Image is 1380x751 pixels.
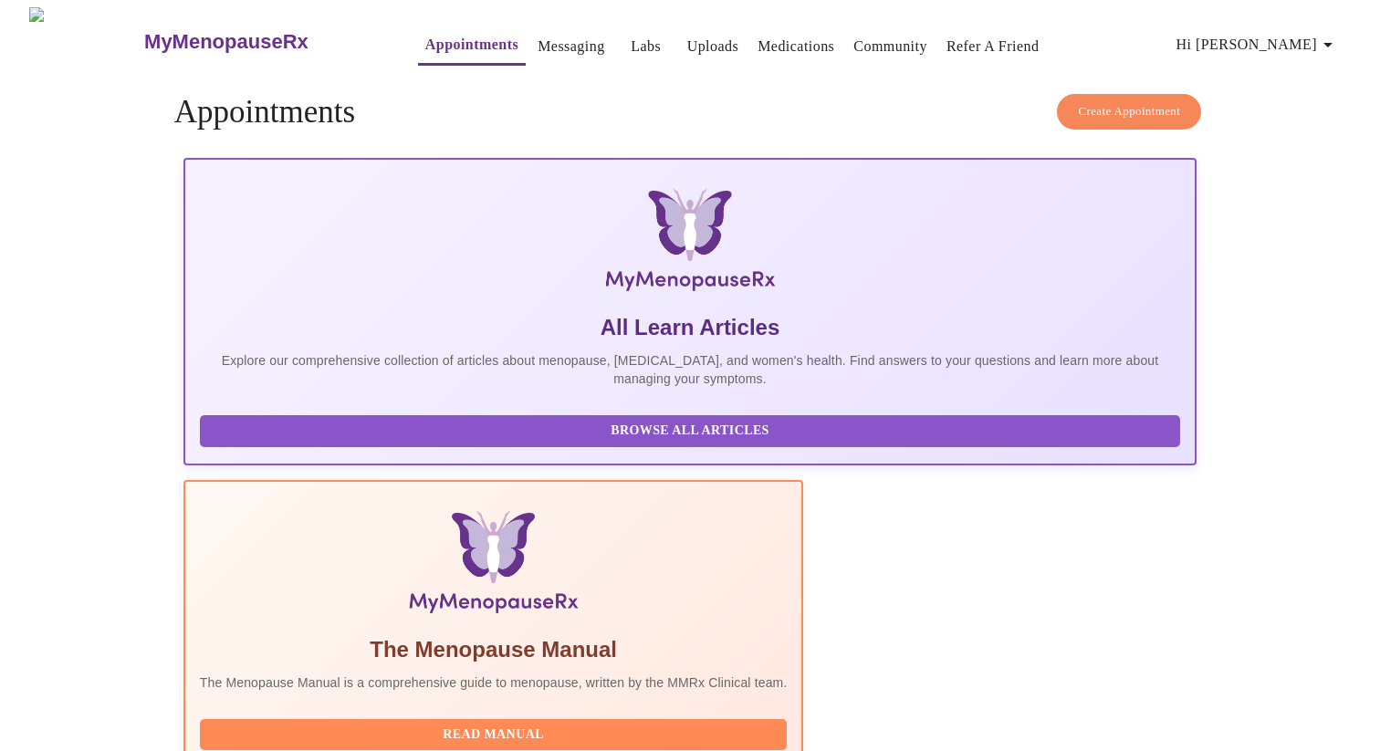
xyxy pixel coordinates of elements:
[631,34,661,59] a: Labs
[939,28,1047,65] button: Refer a Friend
[853,34,927,59] a: Community
[200,635,788,664] h5: The Menopause Manual
[200,673,788,692] p: The Menopause Manual is a comprehensive guide to menopause, written by the MMRx Clinical team.
[144,30,308,54] h3: MyMenopauseRx
[200,313,1180,342] h5: All Learn Articles
[142,10,382,74] a: MyMenopauseRx
[538,34,604,59] a: Messaging
[200,415,1180,447] button: Browse All Articles
[1078,101,1180,122] span: Create Appointment
[200,719,788,751] button: Read Manual
[29,7,142,76] img: MyMenopauseRx Logo
[617,28,675,65] button: Labs
[174,94,1206,130] h4: Appointments
[418,26,526,66] button: Appointments
[200,725,792,741] a: Read Manual
[846,28,935,65] button: Community
[1057,94,1201,130] button: Create Appointment
[200,351,1180,388] p: Explore our comprehensive collection of articles about menopause, [MEDICAL_DATA], and women's hea...
[946,34,1040,59] a: Refer a Friend
[687,34,739,59] a: Uploads
[1169,26,1346,63] button: Hi [PERSON_NAME]
[352,189,1029,298] img: MyMenopauseRx Logo
[218,724,769,746] span: Read Manual
[218,420,1162,443] span: Browse All Articles
[680,28,747,65] button: Uploads
[758,34,834,59] a: Medications
[750,28,842,65] button: Medications
[1176,32,1339,57] span: Hi [PERSON_NAME]
[200,422,1185,437] a: Browse All Articles
[293,511,694,621] img: Menopause Manual
[530,28,612,65] button: Messaging
[425,32,518,57] a: Appointments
